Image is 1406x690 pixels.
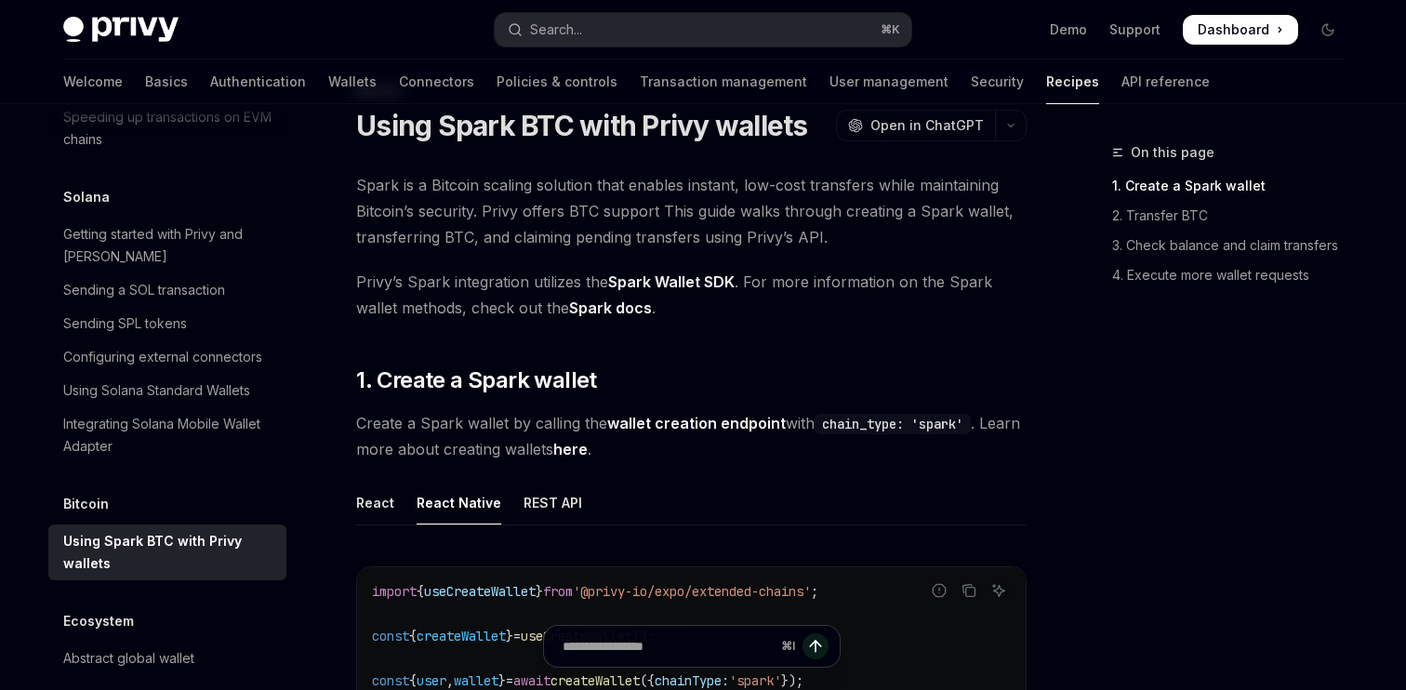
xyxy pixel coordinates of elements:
[48,273,286,307] a: Sending a SOL transaction
[63,346,262,368] div: Configuring external connectors
[48,524,286,580] a: Using Spark BTC with Privy wallets
[971,60,1024,104] a: Security
[417,481,501,524] div: React Native
[497,60,617,104] a: Policies & controls
[356,269,1027,321] span: Privy’s Spark integration utilizes the . For more information on the Spark wallet methods, check ...
[640,60,807,104] a: Transaction management
[536,583,543,600] span: }
[328,60,377,104] a: Wallets
[802,633,829,659] button: Send message
[1112,171,1358,201] a: 1. Create a Spark wallet
[372,583,417,600] span: import
[63,279,225,301] div: Sending a SOL transaction
[573,583,811,600] span: '@privy-io/expo/extended-chains'
[63,186,110,208] h5: Solana
[356,172,1027,250] span: Spark is a Bitcoin scaling solution that enables instant, low-cost transfers while maintaining Bi...
[987,578,1011,603] button: Ask AI
[63,610,134,632] h5: Ecosystem
[957,578,981,603] button: Copy the contents from the code block
[48,642,286,675] a: Abstract global wallet
[1112,260,1358,290] a: 4. Execute more wallet requests
[48,340,286,374] a: Configuring external connectors
[356,410,1027,462] span: Create a Spark wallet by calling the with . Learn more about creating wallets .
[530,19,582,41] div: Search...
[417,583,424,600] span: {
[1183,15,1298,45] a: Dashboard
[356,109,808,142] h1: Using Spark BTC with Privy wallets
[608,272,735,292] a: Spark Wallet SDK
[836,110,995,141] button: Open in ChatGPT
[1112,231,1358,260] a: 3. Check balance and claim transfers
[563,626,774,667] input: Ask a question...
[210,60,306,104] a: Authentication
[870,116,984,135] span: Open in ChatGPT
[1050,20,1087,39] a: Demo
[63,530,275,575] div: Using Spark BTC with Privy wallets
[1046,60,1099,104] a: Recipes
[811,583,818,600] span: ;
[424,583,536,600] span: useCreateWallet
[495,13,911,46] button: Open search
[1313,15,1343,45] button: Toggle dark mode
[63,379,250,402] div: Using Solana Standard Wallets
[927,578,951,603] button: Report incorrect code
[63,60,123,104] a: Welcome
[63,17,179,43] img: dark logo
[48,218,286,273] a: Getting started with Privy and [PERSON_NAME]
[1109,20,1161,39] a: Support
[48,374,286,407] a: Using Solana Standard Wallets
[145,60,188,104] a: Basics
[48,407,286,463] a: Integrating Solana Mobile Wallet Adapter
[63,223,275,268] div: Getting started with Privy and [PERSON_NAME]
[607,414,786,433] a: wallet creation endpoint
[63,413,275,458] div: Integrating Solana Mobile Wallet Adapter
[524,481,582,524] div: REST API
[63,493,109,515] h5: Bitcoin
[63,647,194,670] div: Abstract global wallet
[48,307,286,340] a: Sending SPL tokens
[1198,20,1269,39] span: Dashboard
[63,312,187,335] div: Sending SPL tokens
[399,60,474,104] a: Connectors
[829,60,948,104] a: User management
[1112,201,1358,231] a: 2. Transfer BTC
[815,414,971,434] code: chain_type: 'spark'
[356,365,597,395] span: 1. Create a Spark wallet
[1131,141,1214,164] span: On this page
[881,22,900,37] span: ⌘ K
[356,481,394,524] div: React
[543,583,573,600] span: from
[569,299,652,318] a: Spark docs
[553,440,588,459] a: here
[1121,60,1210,104] a: API reference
